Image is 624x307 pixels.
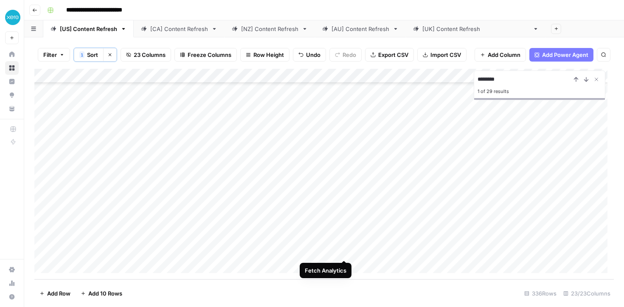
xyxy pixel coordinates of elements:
button: Row Height [240,48,290,62]
div: 1 [79,51,84,58]
button: Filter [38,48,70,62]
div: [US] Content Refresh [60,25,117,33]
div: 1 of 29 results [478,86,602,96]
div: [AU] Content Refresh [332,25,389,33]
span: 23 Columns [134,51,166,59]
a: Settings [5,263,19,276]
a: [[GEOGRAPHIC_DATA]] Content Refresh [406,20,546,37]
a: [NZ] Content Refresh [225,20,315,37]
span: 1 [81,51,83,58]
button: Add Row [34,287,76,300]
div: Fetch Analytics [305,266,346,275]
img: XeroOps Logo [5,10,20,25]
a: Home [5,48,19,61]
span: Export CSV [378,51,408,59]
button: 1Sort [74,48,103,62]
span: Filter [43,51,57,59]
button: Help + Support [5,290,19,304]
button: Redo [329,48,362,62]
span: Add Power Agent [542,51,588,59]
button: Close Search [591,74,602,84]
a: Opportunities [5,88,19,102]
a: Your Data [5,102,19,115]
span: Undo [306,51,320,59]
div: 336 Rows [521,287,560,300]
span: Add Row [47,289,70,298]
a: [AU] Content Refresh [315,20,406,37]
button: Add Column [475,48,526,62]
span: Sort [87,51,98,59]
span: Add 10 Rows [88,289,122,298]
a: Insights [5,75,19,88]
button: 23 Columns [121,48,171,62]
span: Redo [343,51,356,59]
a: [US] Content Refresh [43,20,134,37]
a: Usage [5,276,19,290]
button: Next Result [581,74,591,84]
span: Row Height [253,51,284,59]
button: Undo [293,48,326,62]
button: Export CSV [365,48,414,62]
div: 23/23 Columns [560,287,614,300]
div: [CA] Content Refresh [150,25,208,33]
button: Add 10 Rows [76,287,127,300]
button: Workspace: XeroOps [5,7,19,28]
a: Browse [5,61,19,75]
a: [CA] Content Refresh [134,20,225,37]
span: Add Column [488,51,520,59]
button: Freeze Columns [174,48,237,62]
span: Freeze Columns [188,51,231,59]
button: Previous Result [571,74,581,84]
div: [NZ] Content Refresh [241,25,298,33]
span: Import CSV [430,51,461,59]
button: Add Power Agent [529,48,593,62]
button: Import CSV [417,48,467,62]
div: [[GEOGRAPHIC_DATA]] Content Refresh [422,25,529,33]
